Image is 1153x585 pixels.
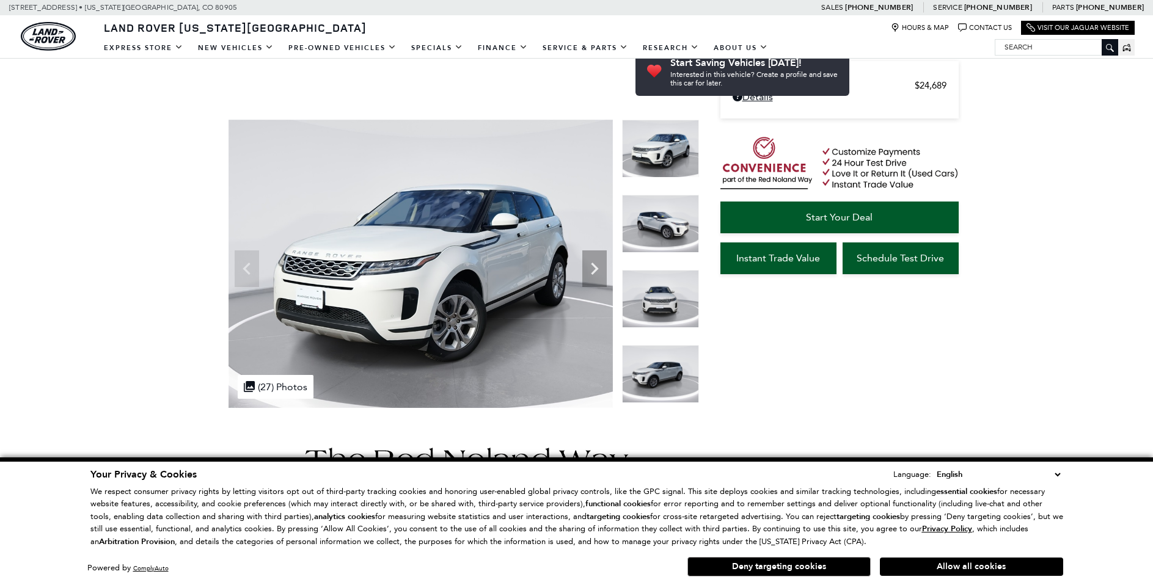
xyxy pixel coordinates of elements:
[191,37,281,59] a: New Vehicles
[582,250,607,287] div: Next
[229,120,613,408] img: Used 2020 Fuji White Land Rover S image 1
[585,498,651,509] strong: functional cookies
[964,2,1032,12] a: [PHONE_NUMBER]
[706,37,775,59] a: About Us
[90,468,197,481] span: Your Privacy & Cookies
[470,37,535,59] a: Finance
[843,242,959,274] a: Schedule Test Drive
[893,470,931,478] div: Language:
[836,511,900,522] strong: targeting cookies
[622,270,699,328] img: Used 2020 Fuji White Land Rover S image 3
[9,3,237,12] a: [STREET_ADDRESS] • [US_STATE][GEOGRAPHIC_DATA], CO 80905
[687,557,871,576] button: Deny targeting cookies
[587,511,650,522] strong: targeting cookies
[1076,2,1144,12] a: [PHONE_NUMBER]
[821,3,843,12] span: Sales
[21,22,76,51] img: Land Rover
[622,345,699,403] img: Used 2020 Fuji White Land Rover S image 4
[281,37,404,59] a: Pre-Owned Vehicles
[857,252,944,264] span: Schedule Test Drive
[622,195,699,253] img: Used 2020 Fuji White Land Rover S image 2
[404,37,470,59] a: Specials
[97,37,775,59] nav: Main Navigation
[995,40,1118,54] input: Search
[733,80,946,91] a: Retailer Selling Price $24,689
[97,37,191,59] a: EXPRESS STORE
[736,252,820,264] span: Instant Trade Value
[535,37,635,59] a: Service & Parts
[806,211,873,223] span: Start Your Deal
[733,80,915,91] span: Retailer Selling Price
[915,80,946,91] span: $24,689
[314,511,375,522] strong: analytics cookies
[720,242,836,274] a: Instant Trade Value
[104,20,367,35] span: Land Rover [US_STATE][GEOGRAPHIC_DATA]
[845,2,913,12] a: [PHONE_NUMBER]
[97,20,374,35] a: Land Rover [US_STATE][GEOGRAPHIC_DATA]
[622,120,699,178] img: Used 2020 Fuji White Land Rover S image 1
[891,23,949,32] a: Hours & Map
[21,22,76,51] a: land-rover
[720,202,959,233] a: Start Your Deal
[880,558,1063,576] button: Allow all cookies
[934,468,1063,481] select: Language Select
[1027,23,1129,32] a: Visit Our Jaguar Website
[87,564,169,572] div: Powered by
[90,485,1063,548] p: We respect consumer privacy rights by letting visitors opt out of third-party tracking cookies an...
[635,37,706,59] a: Research
[1052,3,1074,12] span: Parts
[922,523,972,534] u: Privacy Policy
[933,3,962,12] span: Service
[958,23,1012,32] a: Contact Us
[733,91,946,103] a: Details
[133,564,169,572] a: ComplyAuto
[922,524,972,533] a: Privacy Policy
[936,486,997,497] strong: essential cookies
[238,375,313,399] div: (27) Photos
[99,536,175,547] strong: Arbitration Provision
